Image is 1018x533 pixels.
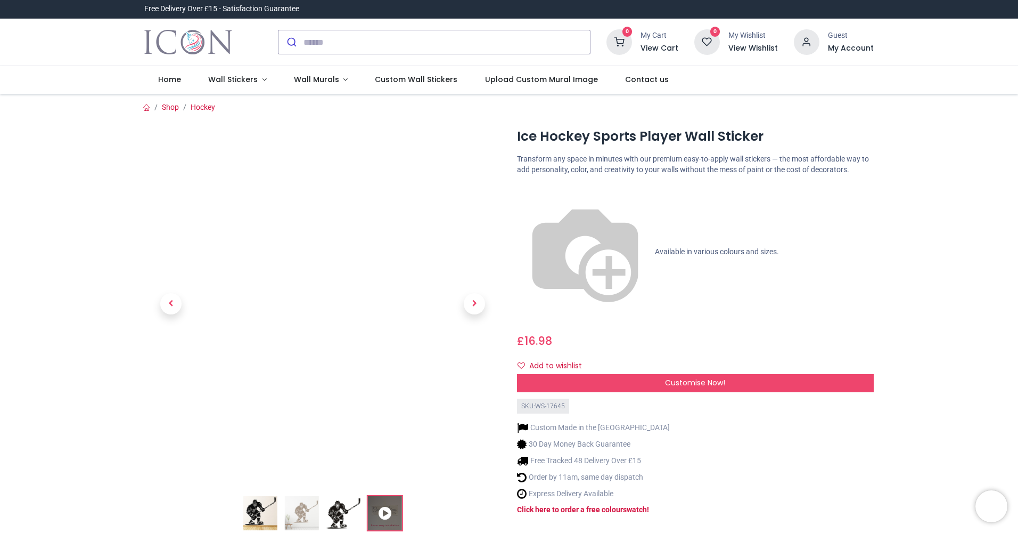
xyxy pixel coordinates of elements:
div: SKU: WS-17645 [517,399,569,414]
a: Wall Stickers [194,66,280,94]
a: My Account [828,43,874,54]
span: Wall Murals [294,74,339,85]
iframe: Customer reviews powered by Trustpilot [650,4,874,14]
a: Wall Murals [280,66,362,94]
a: ! [647,505,649,514]
h1: Ice Hockey Sports Player Wall Sticker [517,127,874,146]
span: Next [464,293,485,314]
div: My Cart [641,30,678,41]
span: 16.98 [524,333,552,349]
a: 0 [606,37,632,46]
div: Guest [828,30,874,41]
span: Wall Stickers [208,74,258,85]
span: Contact us [625,74,669,85]
img: WS-17645-02 [285,496,319,530]
a: View Cart [641,43,678,54]
a: swatch [623,505,647,514]
div: My Wishlist [728,30,778,41]
sup: 0 [622,27,633,37]
span: Home [158,74,181,85]
span: Available in various colours and sizes. [655,247,779,255]
sup: 0 [710,27,720,37]
a: Previous [144,179,198,429]
li: 30 Day Money Back Guarantee [517,439,670,450]
img: WS-17645-03 [326,496,360,530]
li: Free Tracked 48 Delivery Over £15 [517,455,670,466]
div: Free Delivery Over £15 - Satisfaction Guarantee [144,4,299,14]
img: color-wheel.png [517,184,653,320]
button: Submit [278,30,303,54]
a: Click here to order a free colour [517,505,623,514]
a: Shop [162,103,179,111]
a: Hockey [191,103,215,111]
span: Custom Wall Stickers [375,74,457,85]
li: Express Delivery Available [517,488,670,499]
iframe: Brevo live chat [975,490,1007,522]
a: Logo of Icon Wall Stickers [144,27,232,57]
span: Upload Custom Mural Image [485,74,598,85]
img: Icon Wall Stickers [144,27,232,57]
p: Transform any space in minutes with our premium easy-to-apply wall stickers — the most affordable... [517,154,874,175]
a: Next [448,179,501,429]
i: Add to wishlist [518,362,525,369]
button: Add to wishlistAdd to wishlist [517,357,591,375]
a: 0 [694,37,720,46]
img: Ice Hockey Sports Player Wall Sticker [243,496,277,530]
li: Order by 11am, same day dispatch [517,472,670,483]
span: Previous [160,293,182,314]
span: £ [517,333,552,349]
span: Customise Now! [665,377,725,388]
a: View Wishlist [728,43,778,54]
li: Custom Made in the [GEOGRAPHIC_DATA] [517,422,670,433]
